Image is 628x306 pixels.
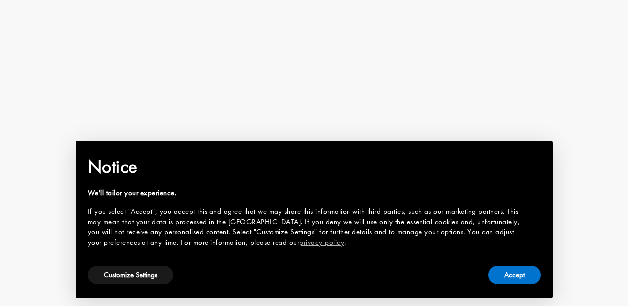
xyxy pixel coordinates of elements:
span: × [533,148,540,163]
button: Close this notice [525,144,549,167]
div: We'll tailor your experience. [88,188,525,198]
button: Customize Settings [88,266,173,284]
button: Accept [488,266,541,284]
a: privacy policy [299,237,344,247]
div: If you select "Accept", you accept this and agree that we may share this information with third p... [88,206,525,248]
h2: Notice [88,154,525,180]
